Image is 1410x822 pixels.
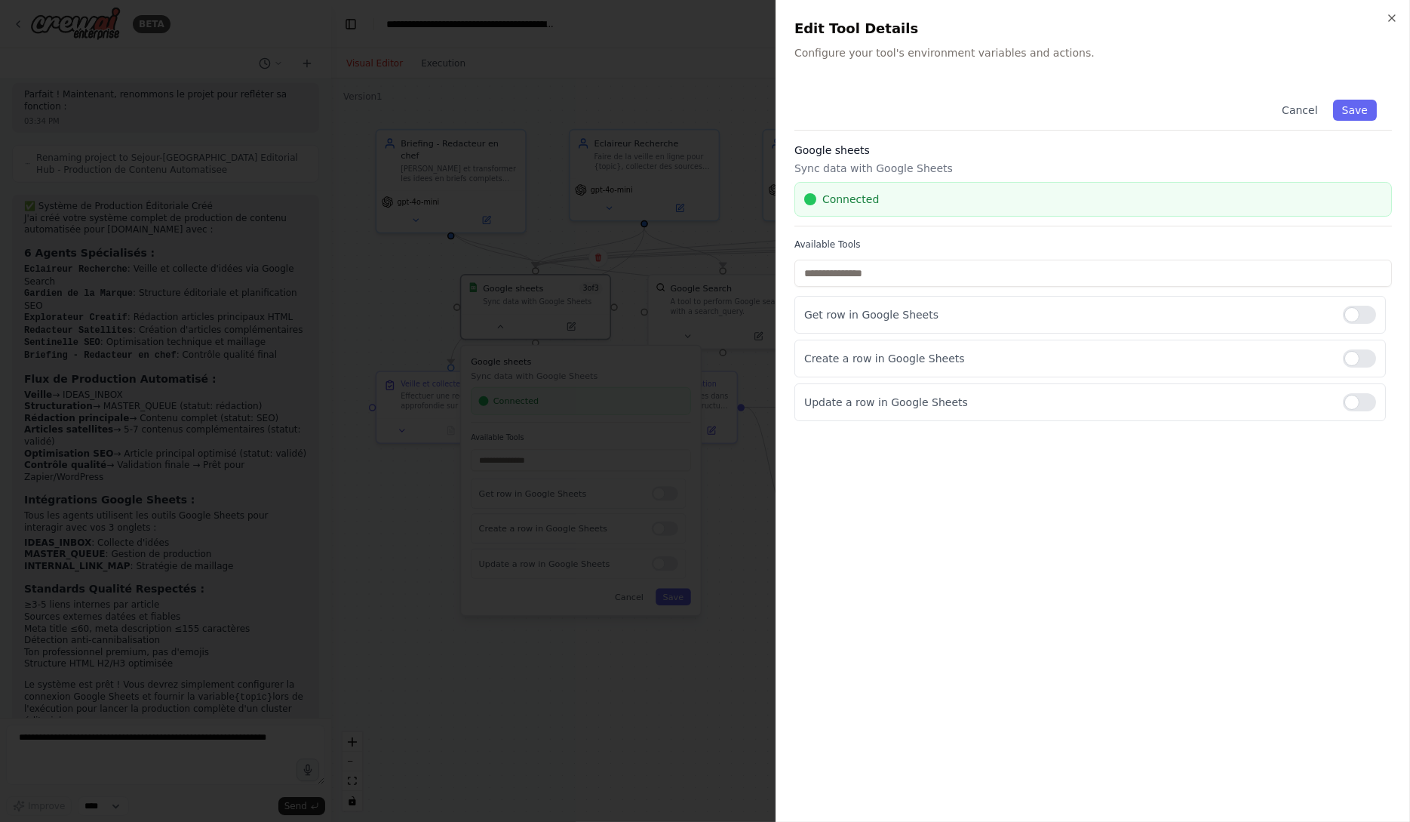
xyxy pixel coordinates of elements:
[794,18,1392,39] h2: Edit Tool Details
[794,161,1392,176] p: Sync data with Google Sheets
[794,239,1392,251] label: Available Tools
[794,45,1392,60] p: Configure your tool's environment variables and actions.
[1333,100,1377,121] button: Save
[822,192,879,207] span: Connected
[804,307,1331,322] p: Get row in Google Sheets
[804,395,1331,410] p: Update a row in Google Sheets
[804,351,1331,366] p: Create a row in Google Sheets
[1273,100,1326,121] button: Cancel
[794,143,1392,158] h3: Google sheets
